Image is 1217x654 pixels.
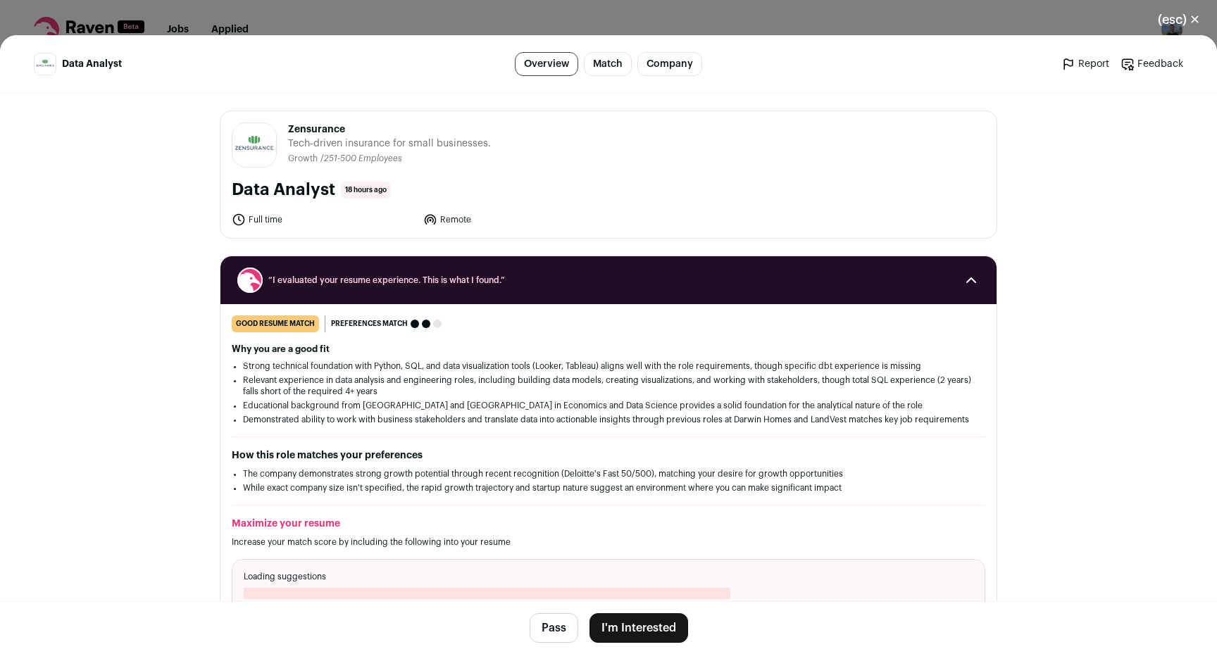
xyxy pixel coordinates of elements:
[232,559,985,645] div: Loading suggestions
[243,482,974,493] li: While exact company size isn't specified, the rapid growth trajectory and startup nature suggest ...
[35,54,56,75] img: 2e9ab2b597de47977246fe519e18a32f4172dad98dc05ed10af159bd6fd9933b.jpg
[584,52,632,76] a: Match
[243,375,974,397] li: Relevant experience in data analysis and engineering roles, including building data models, creat...
[232,123,276,167] img: 2e9ab2b597de47977246fe519e18a32f4172dad98dc05ed10af159bd6fd9933b.jpg
[243,400,974,411] li: Educational background from [GEOGRAPHIC_DATA] and [GEOGRAPHIC_DATA] in Economics and Data Science...
[232,179,335,201] h1: Data Analyst
[62,57,122,71] span: Data Analyst
[232,448,985,463] h2: How this role matches your preferences
[530,613,578,643] button: Pass
[324,154,402,163] span: 251-500 Employees
[288,137,491,151] span: Tech-driven insurance for small businesses.
[288,122,491,137] span: Zensurance
[341,182,391,199] span: 18 hours ago
[243,468,974,479] li: The company demonstrates strong growth potential through recent recognition (Deloitte's Fast 50/5...
[423,213,606,227] li: Remote
[1141,4,1217,35] button: Close modal
[232,315,319,332] div: good resume match
[589,613,688,643] button: I'm Interested
[243,360,974,372] li: Strong technical foundation with Python, SQL, and data visualization tools (Looker, Tableau) alig...
[268,275,949,286] span: “I evaluated your resume experience. This is what I found.”
[1121,57,1183,71] a: Feedback
[320,153,402,164] li: /
[232,536,985,548] p: Increase your match score by including the following into your resume
[232,213,415,227] li: Full time
[331,317,408,331] span: Preferences match
[515,52,578,76] a: Overview
[637,52,702,76] a: Company
[288,153,320,164] li: Growth
[232,517,985,531] h2: Maximize your resume
[232,344,985,355] h2: Why you are a good fit
[243,414,974,425] li: Demonstrated ability to work with business stakeholders and translate data into actionable insigh...
[1061,57,1109,71] a: Report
